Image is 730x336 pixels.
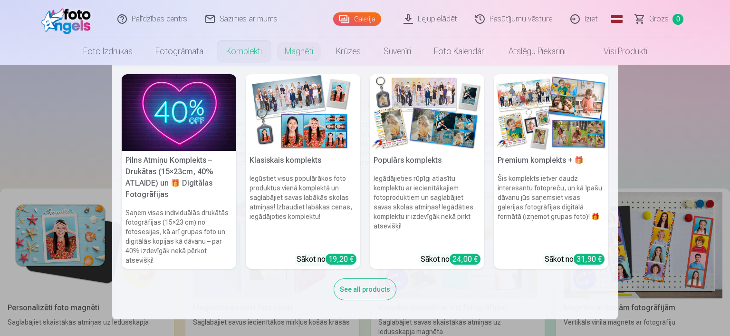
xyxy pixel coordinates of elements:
[450,254,480,265] div: 24,00 €
[494,151,608,170] h5: Premium komplekts + 🎁
[423,38,497,65] a: Foto kalendāri
[370,170,484,250] h6: Iegādājieties rūpīgi atlasītu komplektu ar iecienītākajiem fotoproduktiem un saglabājiet savas sk...
[41,4,96,34] img: /fa1
[122,151,236,204] h5: Pilns Atmiņu Komplekts – Drukātas (15×23cm, 40% ATLAIDE) un 🎁 Digitālas Fotogrāfijas
[297,254,356,265] div: Sākot no
[577,38,659,65] a: Visi produkti
[334,284,396,294] a: See all products
[122,74,236,151] img: Pilns Atmiņu Komplekts – Drukātas (15×23cm, 40% ATLAIDE) un 🎁 Digitālas Fotogrāfijas
[649,13,669,25] span: Grozs
[494,74,608,151] img: Premium komplekts + 🎁
[372,38,423,65] a: Suvenīri
[497,38,577,65] a: Atslēgu piekariņi
[72,38,144,65] a: Foto izdrukas
[370,151,484,170] h5: Populārs komplekts
[370,74,484,151] img: Populārs komplekts
[246,74,360,151] img: Klasiskais komplekts
[333,12,381,26] a: Galerija
[144,38,215,65] a: Fotogrāmata
[246,151,360,170] h5: Klasiskais komplekts
[122,204,236,269] h6: Saņem visas individuālās drukātās fotogrāfijas (15×23 cm) no fotosesijas, kā arī grupas foto un d...
[246,170,360,250] h6: Iegūstiet visus populārākos foto produktus vienā komplektā un saglabājiet savas labākās skolas at...
[370,74,484,269] a: Populārs komplektsPopulārs komplektsIegādājieties rūpīgi atlasītu komplektu ar iecienītākajiem fo...
[494,74,608,269] a: Premium komplekts + 🎁 Premium komplekts + 🎁Šis komplekts ietver daudz interesantu fotopreču, un k...
[545,254,605,265] div: Sākot no
[334,278,396,300] div: See all products
[273,38,325,65] a: Magnēti
[215,38,273,65] a: Komplekti
[672,14,683,25] span: 0
[574,254,605,265] div: 31,90 €
[421,254,480,265] div: Sākot no
[325,38,372,65] a: Krūzes
[122,74,236,269] a: Pilns Atmiņu Komplekts – Drukātas (15×23cm, 40% ATLAIDE) un 🎁 Digitālas Fotogrāfijas Pilns Atmiņu...
[326,254,356,265] div: 19,20 €
[246,74,360,269] a: Klasiskais komplektsKlasiskais komplektsIegūstiet visus populārākos foto produktus vienā komplekt...
[494,170,608,250] h6: Šis komplekts ietver daudz interesantu fotopreču, un kā īpašu dāvanu jūs saņemsiet visas galerija...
